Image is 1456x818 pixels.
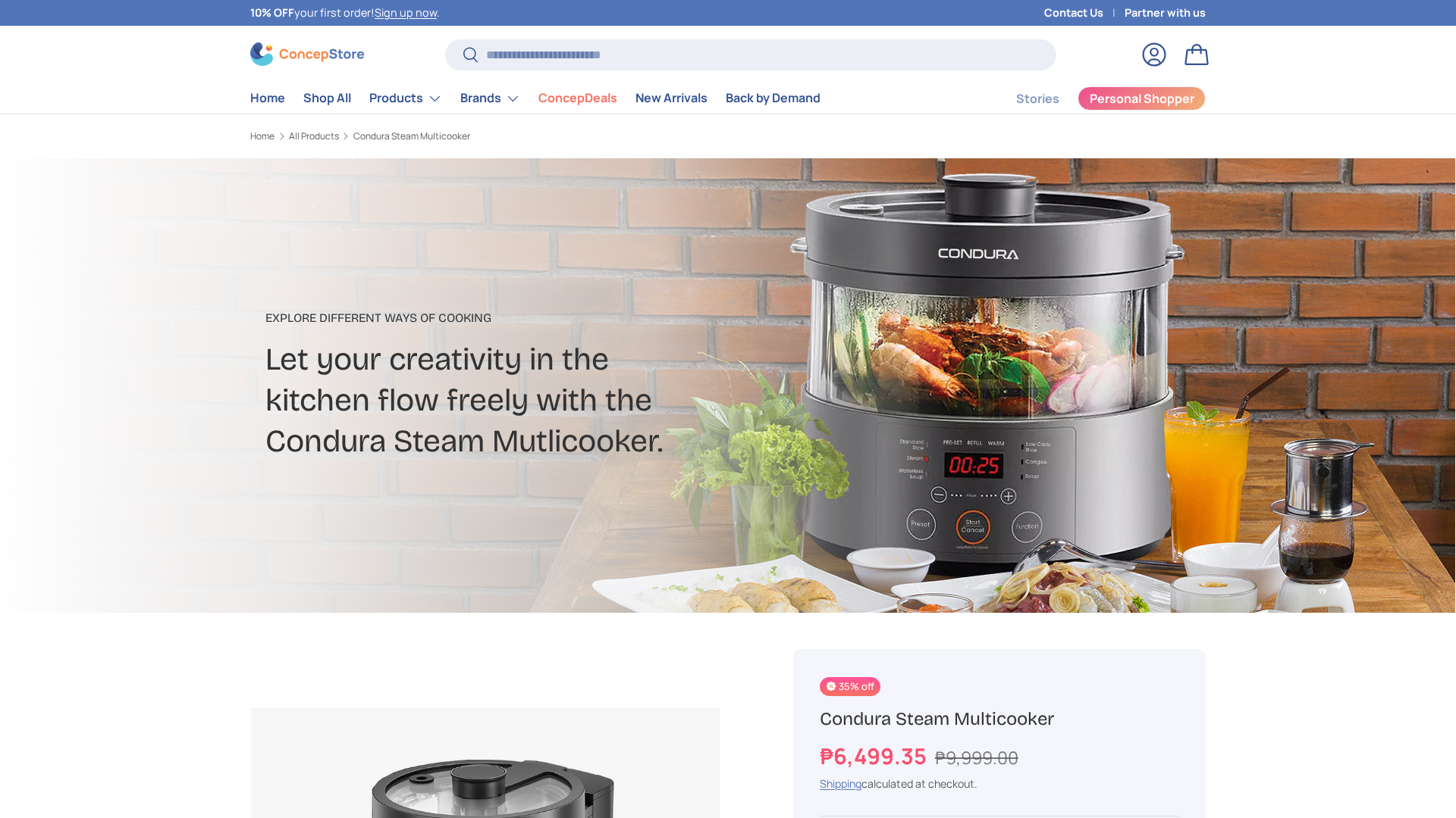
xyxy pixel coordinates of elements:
[369,83,442,114] a: Products
[250,5,294,20] strong: 10% OFF
[820,776,1179,791] div: calculated at checkout.
[820,776,861,791] a: Shipping
[538,83,617,113] a: ConcepDeals
[250,130,757,143] nav: Breadcrumbs
[635,83,708,113] a: New Arrivals
[250,5,440,21] p: your first order! .
[726,83,821,113] a: Back by Demand
[1044,5,1125,21] a: Contact Us
[460,83,520,114] a: Brands
[360,83,451,114] summary: Products
[451,83,529,114] summary: Brands
[1125,5,1206,21] a: Partner with us
[265,309,848,327] p: Explore different ways of cooking
[1090,92,1194,105] span: Personal Shopper
[353,132,470,141] a: Condura Steam Multicooker
[289,132,339,141] a: All Products
[265,339,848,462] h2: Let your creativity in the kitchen flow freely with the Condura Steam Mutlicooker.
[250,132,275,141] a: Home
[375,5,437,20] a: Sign up now
[1016,84,1059,114] a: Stories
[250,83,285,113] a: Home
[820,677,880,696] span: 35% off
[303,83,351,113] a: Shop All
[250,42,364,66] img: ConcepStore
[935,745,1018,770] s: ₱9,999.00
[820,741,930,771] strong: ₱6,499.35
[1078,86,1206,111] a: Personal Shopper
[980,83,1206,114] nav: Secondary
[820,707,1179,731] h1: Condura Steam Multicooker
[250,83,821,114] nav: Primary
